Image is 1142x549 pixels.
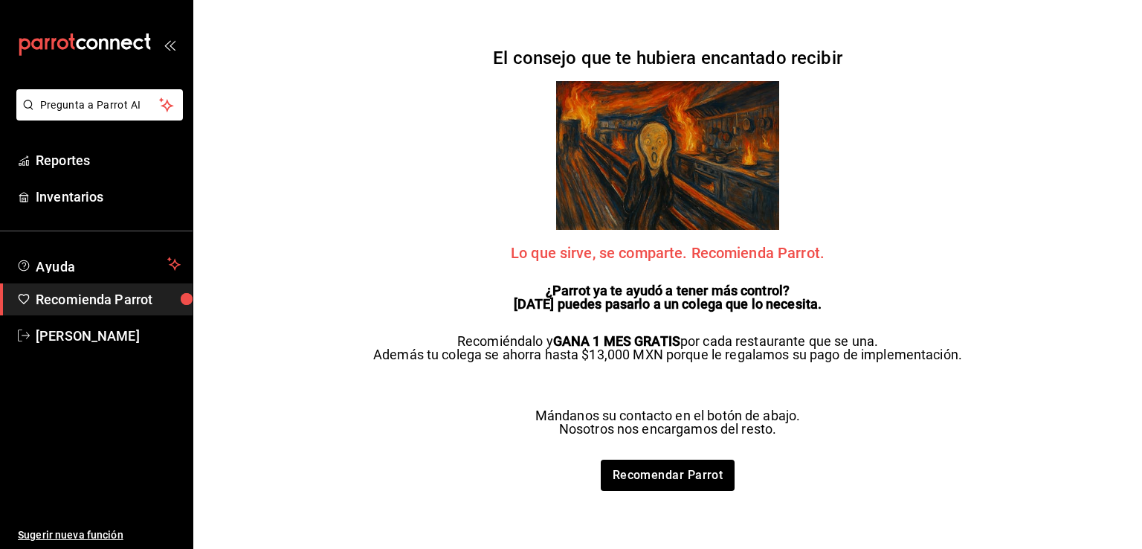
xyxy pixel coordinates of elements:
span: Sugerir nueva función [18,527,181,543]
a: Recomendar Parrot [601,460,735,491]
button: open_drawer_menu [164,39,175,51]
h2: El consejo que te hubiera encantado recibir [493,49,842,67]
button: Pregunta a Parrot AI [16,89,183,121]
strong: GANA 1 MES GRATIS [553,333,680,349]
span: Lo que sirve, se comparte. Recomienda Parrot. [511,245,825,260]
img: referrals Parrot [556,81,779,230]
span: Ayuda [36,255,161,273]
span: [PERSON_NAME] [36,326,181,346]
span: Reportes [36,150,181,170]
span: Pregunta a Parrot AI [40,97,160,113]
span: Recomienda Parrot [36,289,181,309]
a: Pregunta a Parrot AI [10,108,183,123]
strong: ¿Parrot ya te ayudó a tener más control? [546,283,790,298]
span: Inventarios [36,187,181,207]
p: Mándanos su contacto en el botón de abajo. Nosotros nos encargamos del resto. [535,409,801,436]
strong: [DATE] puedes pasarlo a un colega que lo necesita. [514,296,822,312]
p: Recomiéndalo y por cada restaurante que se una. Además tu colega se ahorra hasta $13,000 MXN porq... [373,335,962,362]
